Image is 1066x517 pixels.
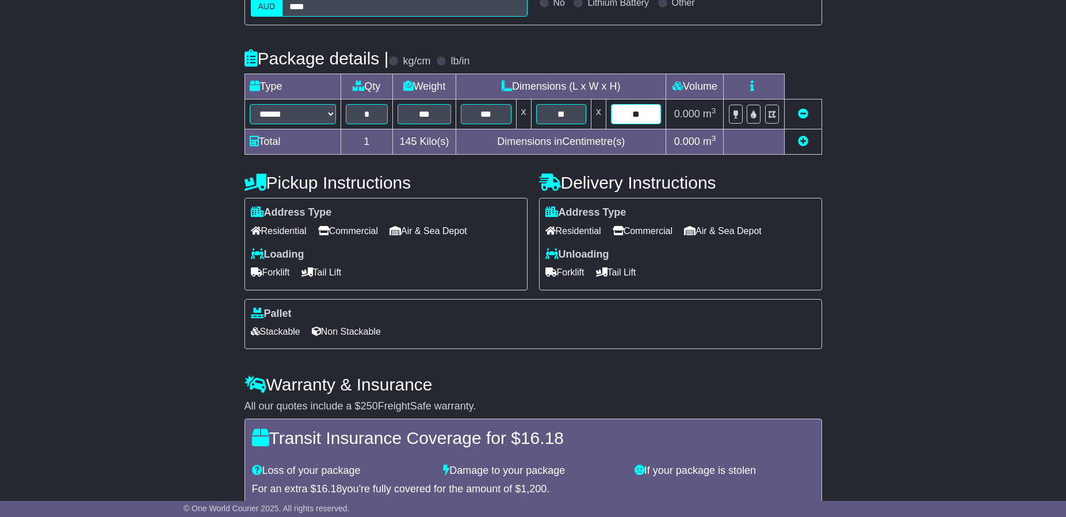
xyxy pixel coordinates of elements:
div: Damage to your package [437,465,629,477]
span: Forklift [545,263,584,281]
label: Pallet [251,308,292,320]
span: 0.000 [674,136,700,147]
span: 16.18 [521,428,564,447]
td: Qty [341,74,393,99]
label: kg/cm [403,55,430,68]
h4: Transit Insurance Coverage for $ [252,428,815,447]
span: Residential [545,222,601,240]
a: Remove this item [798,108,808,120]
label: lb/in [450,55,469,68]
span: 1,200 [521,483,547,495]
td: Volume [666,74,724,99]
div: If your package is stolen [629,465,820,477]
td: Dimensions in Centimetre(s) [456,129,666,155]
span: Residential [251,222,307,240]
span: m [703,136,716,147]
label: Loading [251,248,304,261]
td: Kilo(s) [393,129,456,155]
span: Air & Sea Depot [389,222,467,240]
td: 1 [341,129,393,155]
td: x [591,99,606,129]
div: All our quotes include a $ FreightSafe warranty. [244,400,822,413]
span: 0.000 [674,108,700,120]
div: For an extra $ you're fully covered for the amount of $ . [252,483,815,496]
td: x [516,99,531,129]
sup: 3 [712,134,716,143]
a: Add new item [798,136,808,147]
h4: Warranty & Insurance [244,375,822,394]
h4: Delivery Instructions [539,173,822,192]
span: Commercial [318,222,378,240]
span: © One World Courier 2025. All rights reserved. [184,504,350,513]
h4: Package details | [244,49,389,68]
span: 250 [361,400,378,412]
span: Air & Sea Depot [684,222,762,240]
span: Commercial [613,222,673,240]
label: Unloading [545,248,609,261]
span: 145 [400,136,417,147]
div: Loss of your package [246,465,438,477]
span: Tail Lift [301,263,342,281]
td: Type [244,74,341,99]
span: m [703,108,716,120]
label: Address Type [545,206,626,219]
span: Tail Lift [596,263,636,281]
td: Dimensions (L x W x H) [456,74,666,99]
h4: Pickup Instructions [244,173,528,192]
span: Forklift [251,263,290,281]
span: 16.18 [316,483,342,495]
span: Stackable [251,323,300,340]
span: Non Stackable [312,323,381,340]
label: Address Type [251,206,332,219]
td: Total [244,129,341,155]
sup: 3 [712,106,716,115]
td: Weight [393,74,456,99]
